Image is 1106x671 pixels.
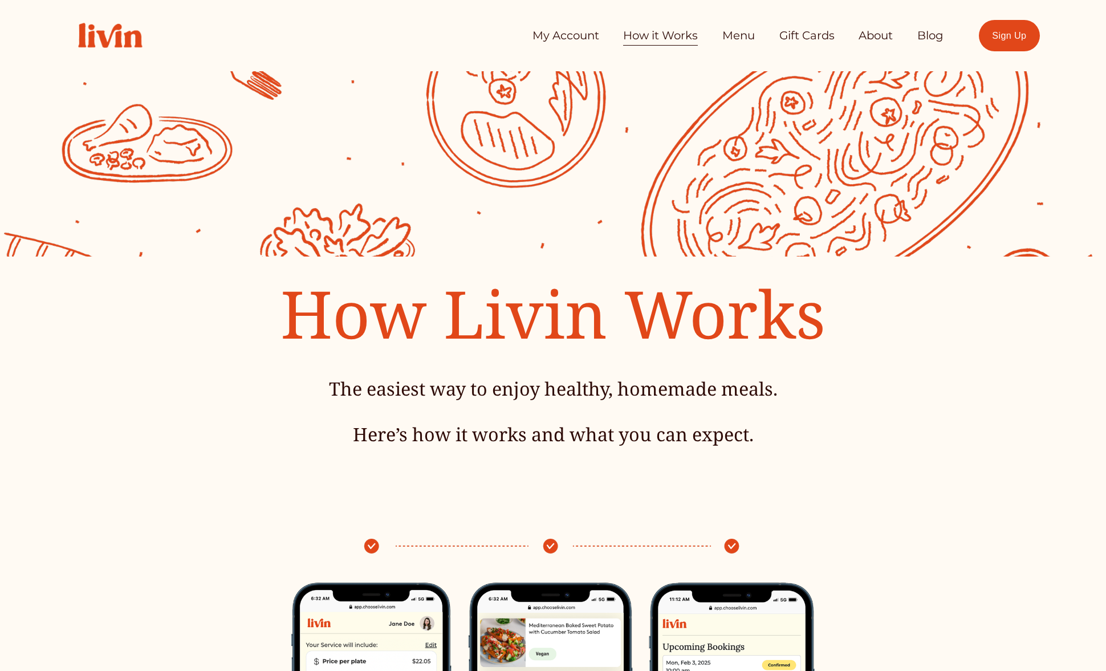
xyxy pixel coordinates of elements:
[623,25,698,47] a: How it Works
[66,11,154,60] img: Livin
[859,25,893,47] a: About
[212,422,894,447] h4: Here’s how it works and what you can expect.
[979,20,1040,51] a: Sign Up
[917,25,944,47] a: Blog
[779,25,835,47] a: Gift Cards
[722,25,755,47] a: Menu
[532,25,599,47] a: My Account
[212,376,894,401] h4: The easiest way to enjoy healthy, homemade meals.
[280,269,826,358] span: How Livin Works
